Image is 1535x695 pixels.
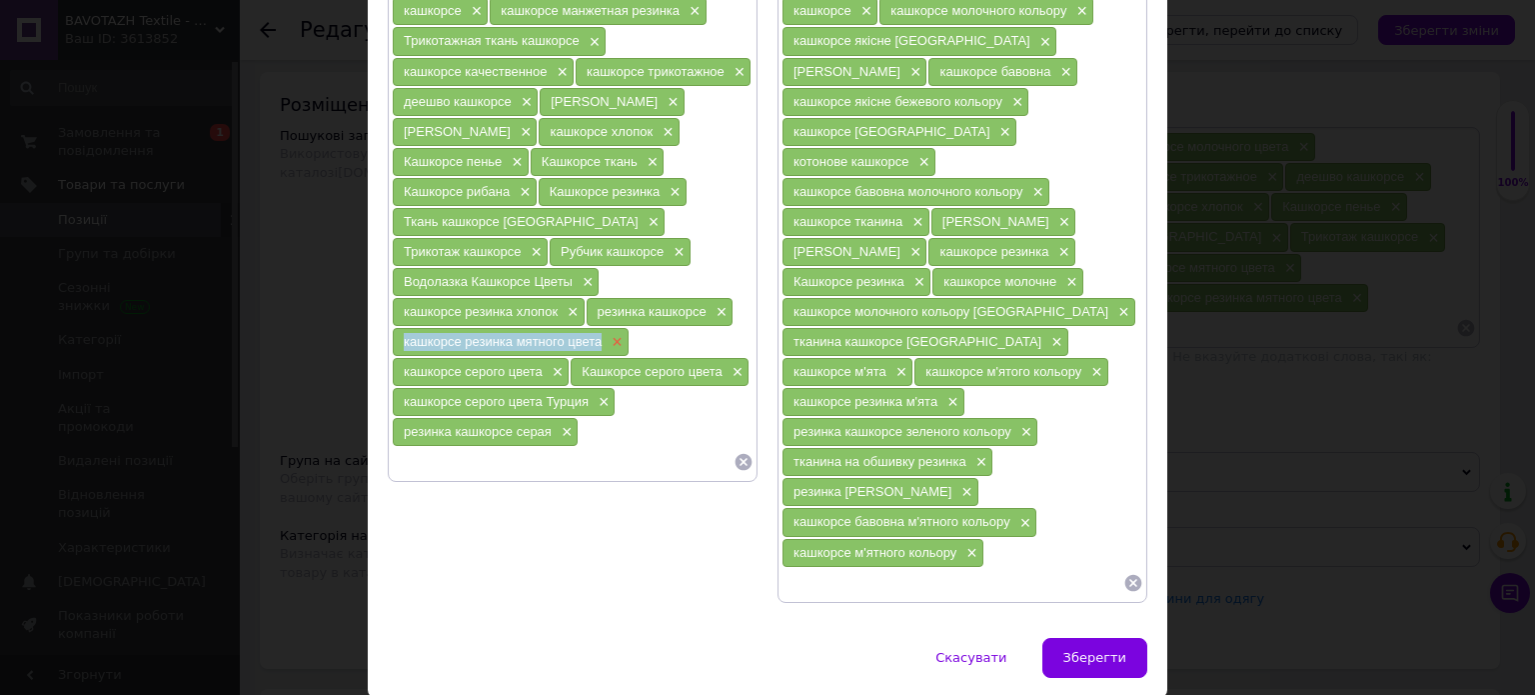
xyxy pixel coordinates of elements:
span: кашкорсе бавовна молочного кольору [793,184,1023,199]
span: × [467,3,483,20]
span: Кашкорсе ткань [542,154,638,169]
span: кашкорсе серого цвета [404,364,543,379]
span: кашкорсе резинка мятного цвета [404,334,602,349]
span: кашкорсе резинка хлопок [404,304,558,319]
span: × [905,64,921,81]
span: кашкорсе молочного кольору [GEOGRAPHIC_DATA] [793,304,1108,319]
span: × [552,64,568,81]
span: × [956,484,972,501]
span: резинка [PERSON_NAME] [793,484,951,499]
span: Содержит 95% хлопка, обеспечивая гипоаллергенность и воздухопроницаемость. [60,225,747,241]
span: × [578,274,594,291]
span: × [1028,184,1044,201]
span: резинка кашкорсе зеленого кольору [793,424,1011,439]
span: [PERSON_NAME] [793,64,900,79]
span: × [913,154,929,171]
span: × [728,364,744,381]
span: × [658,124,674,141]
span: [PERSON_NAME] [942,214,1049,229]
span: Мягкая и приятная к телу, идеально подходит для повседневного ношения. [60,203,619,219]
span: резинка кашкорсе серая [404,424,552,439]
span: Подходит как для основного материала, так и для отделки манжет, [PERSON_NAME] и обрамления изделий. [60,159,808,197]
span: кашкорсе м'ятого кольору [925,364,1081,379]
span: × [1046,334,1062,351]
span: тканина кашкорсе [GEOGRAPHIC_DATA] [793,334,1041,349]
span: × [961,545,977,562]
span: × [1007,94,1023,111]
span: × [1015,515,1031,532]
span: Отлично тянется благодаря эластану, сохраняет форму даже после длительного использования. [60,137,794,153]
span: кашкорсе манжетная резинка [501,3,680,18]
strong: Многофункциональность: [60,159,242,175]
span: Трикотажная ткань кашкорсе [404,33,580,48]
strong: Натуральный состав: [60,225,211,241]
span: кашкорсе тканина [793,214,902,229]
span: Кашкорсе рибана [404,184,510,199]
span: × [685,3,701,20]
span: × [507,154,523,171]
span: [PERSON_NAME] [404,124,511,139]
span: кашкорсе якісне бежевого кольору [793,94,1002,109]
span: × [712,304,728,321]
span: × [907,214,923,231]
span: тканина на обшивку резинка [793,454,966,469]
span: кашкорсе якісне [GEOGRAPHIC_DATA] [793,33,1030,48]
span: × [517,94,533,111]
span: × [909,274,925,291]
strong: Эластичность: [60,137,162,153]
span: кашкорсе бавовна м'ятного кольору [793,514,1010,529]
button: Скасувати [914,638,1027,678]
span: [PERSON_NAME] [551,94,658,109]
span: × [905,244,921,261]
button: Зберегти [1042,638,1147,678]
span: кашкорсе бавовна [939,64,1050,79]
span: × [607,334,623,351]
span: Преимущества: [20,101,122,117]
span: кашкорсе [793,3,851,18]
span: × [942,394,958,411]
span: Скасувати [935,650,1006,665]
span: Ткань кашкорсе [GEOGRAPHIC_DATA] [404,214,639,229]
span: × [856,3,872,20]
span: × [516,124,532,141]
span: кашкорсе м'ятного кольору [793,545,956,560]
span: кашкорсе трикотажное [587,64,725,79]
span: × [557,424,573,441]
span: × [665,184,681,201]
span: Кашкорсе пенье [404,154,502,169]
span: кашкорсе молочне [943,274,1056,289]
span: × [563,304,579,321]
span: кашкорсе резинка м'ята [793,394,937,409]
span: КАШКОРСЕ – это вязаная, упругая ткань в мелкий рубчик. С лицевой стороны имеет объемный рубчик, а... [20,22,872,82]
span: × [995,124,1011,141]
span: котонове кашкорсе [793,154,908,169]
strong: Комфорт: [60,203,128,219]
span: кашкорсе молочного кольору [890,3,1066,18]
span: × [971,454,987,471]
span: кашкорсе серого цвета Турция [404,394,589,409]
span: Кашкорсе резинка [550,184,661,199]
span: Трикотаж кашкорсе [404,244,521,259]
span: [PERSON_NAME] [793,244,900,259]
span: × [644,214,660,231]
span: Водолазка Кашкорсе Цветы [404,274,573,289]
span: × [663,94,679,111]
span: × [585,34,601,51]
span: × [548,364,564,381]
span: деешво кашкорсе [404,94,512,109]
span: × [730,64,746,81]
span: × [1055,64,1071,81]
span: × [1086,364,1102,381]
span: × [891,364,907,381]
span: кашкорсе хлопок [550,124,653,139]
span: × [515,184,531,201]
span: кашкорсе резинка [939,244,1048,259]
span: × [1035,34,1051,51]
span: кашкорсе м'ята [793,364,886,379]
span: Рубчик кашкорсе [561,244,664,259]
span: × [526,244,542,261]
span: кашкорсе [GEOGRAPHIC_DATA] [793,124,990,139]
span: × [594,394,610,411]
span: × [1071,3,1087,20]
span: × [1053,244,1069,261]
